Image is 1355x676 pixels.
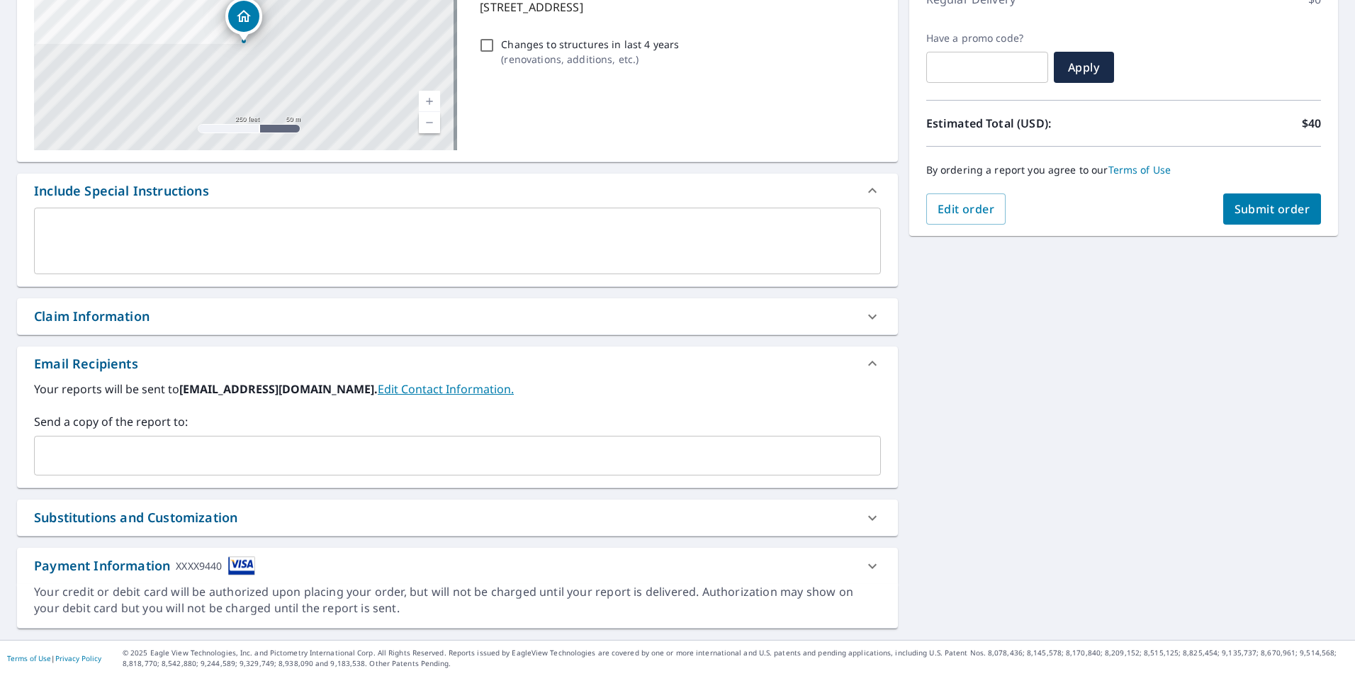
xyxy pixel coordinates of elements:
[1223,193,1322,225] button: Submit order
[419,112,440,133] a: Current Level 17, Zoom Out
[926,164,1321,176] p: By ordering a report you agree to our
[419,91,440,112] a: Current Level 17, Zoom In
[123,648,1348,669] p: © 2025 Eagle View Technologies, Inc. and Pictometry International Corp. All Rights Reserved. Repo...
[17,347,898,381] div: Email Recipients
[228,556,255,575] img: cardImage
[7,654,101,663] p: |
[1235,201,1310,217] span: Submit order
[378,381,514,397] a: EditContactInfo
[1065,60,1103,75] span: Apply
[34,307,150,326] div: Claim Information
[176,556,222,575] div: XXXX9440
[926,32,1048,45] label: Have a promo code?
[7,653,51,663] a: Terms of Use
[34,508,237,527] div: Substitutions and Customization
[926,115,1124,132] p: Estimated Total (USD):
[17,298,898,334] div: Claim Information
[938,201,995,217] span: Edit order
[55,653,101,663] a: Privacy Policy
[501,52,679,67] p: ( renovations, additions, etc. )
[17,500,898,536] div: Substitutions and Customization
[501,37,679,52] p: Changes to structures in last 4 years
[1108,163,1171,176] a: Terms of Use
[926,193,1006,225] button: Edit order
[179,381,378,397] b: [EMAIL_ADDRESS][DOMAIN_NAME].
[34,354,138,373] div: Email Recipients
[34,181,209,201] div: Include Special Instructions
[1054,52,1114,83] button: Apply
[17,174,898,208] div: Include Special Instructions
[1302,115,1321,132] p: $40
[17,548,898,584] div: Payment InformationXXXX9440cardImage
[34,556,255,575] div: Payment Information
[34,413,881,430] label: Send a copy of the report to:
[34,584,881,616] div: Your credit or debit card will be authorized upon placing your order, but will not be charged unt...
[34,381,881,398] label: Your reports will be sent to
